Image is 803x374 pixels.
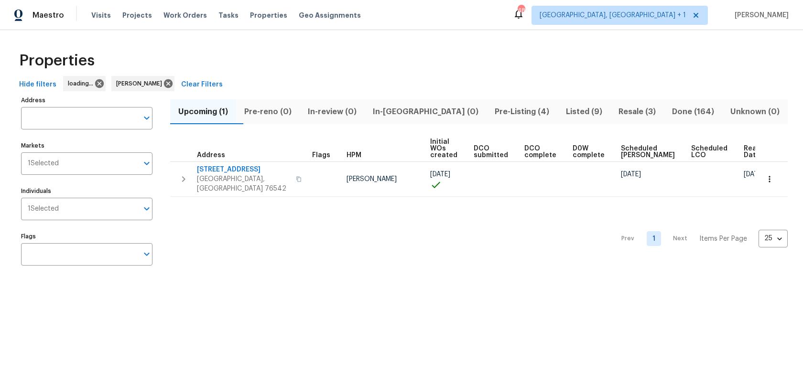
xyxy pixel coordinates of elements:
span: In-review (0) [305,105,359,118]
span: [STREET_ADDRESS] [197,165,290,174]
button: Open [140,202,153,215]
span: Pre-reno (0) [242,105,294,118]
span: HPM [347,152,361,159]
button: Open [140,157,153,170]
span: D0W complete [573,145,605,159]
span: 1 Selected [28,160,59,168]
span: Work Orders [163,11,207,20]
span: 1 Selected [28,205,59,213]
span: loading... [68,79,97,88]
span: Listed (9) [564,105,605,118]
span: Resale (3) [616,105,658,118]
span: Ready Date [744,145,765,159]
span: Initial WOs created [430,139,457,159]
button: Open [140,111,153,125]
span: Properties [19,56,95,65]
span: [DATE] [430,171,450,178]
span: DCO submitted [474,145,508,159]
label: Individuals [21,188,152,194]
a: Goto page 1 [647,231,661,246]
span: [DATE] [744,171,764,178]
span: Tasks [218,12,239,19]
label: Markets [21,143,152,149]
label: Flags [21,234,152,239]
span: Properties [250,11,287,20]
span: In-[GEOGRAPHIC_DATA] (0) [370,105,481,118]
div: loading... [63,76,106,91]
label: Address [21,97,152,103]
span: Maestro [33,11,64,20]
span: Projects [122,11,152,20]
span: [PERSON_NAME] [731,11,789,20]
span: [PERSON_NAME] [116,79,166,88]
span: [DATE] [621,171,641,178]
span: Address [197,152,225,159]
button: Clear Filters [177,76,227,94]
span: [PERSON_NAME] [347,176,397,182]
span: Pre-Listing (4) [492,105,552,118]
span: Visits [91,11,111,20]
span: Done (164) [670,105,716,118]
span: Scheduled LCO [691,145,727,159]
div: 48 [518,6,524,15]
span: Scheduled [PERSON_NAME] [621,145,675,159]
span: Unknown (0) [728,105,782,118]
span: Upcoming (1) [176,105,230,118]
span: Clear Filters [181,79,223,91]
p: Items Per Page [699,234,747,244]
span: Geo Assignments [299,11,361,20]
span: [GEOGRAPHIC_DATA], [GEOGRAPHIC_DATA] 76542 [197,174,290,193]
span: Hide filters [19,79,56,91]
div: 25 [759,226,788,251]
span: DCO complete [524,145,556,159]
span: Flags [312,152,330,159]
nav: Pagination Navigation [612,203,788,275]
div: [PERSON_NAME] [111,76,174,91]
span: [GEOGRAPHIC_DATA], [GEOGRAPHIC_DATA] + 1 [540,11,686,20]
button: Open [140,247,153,261]
button: Hide filters [15,76,60,94]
